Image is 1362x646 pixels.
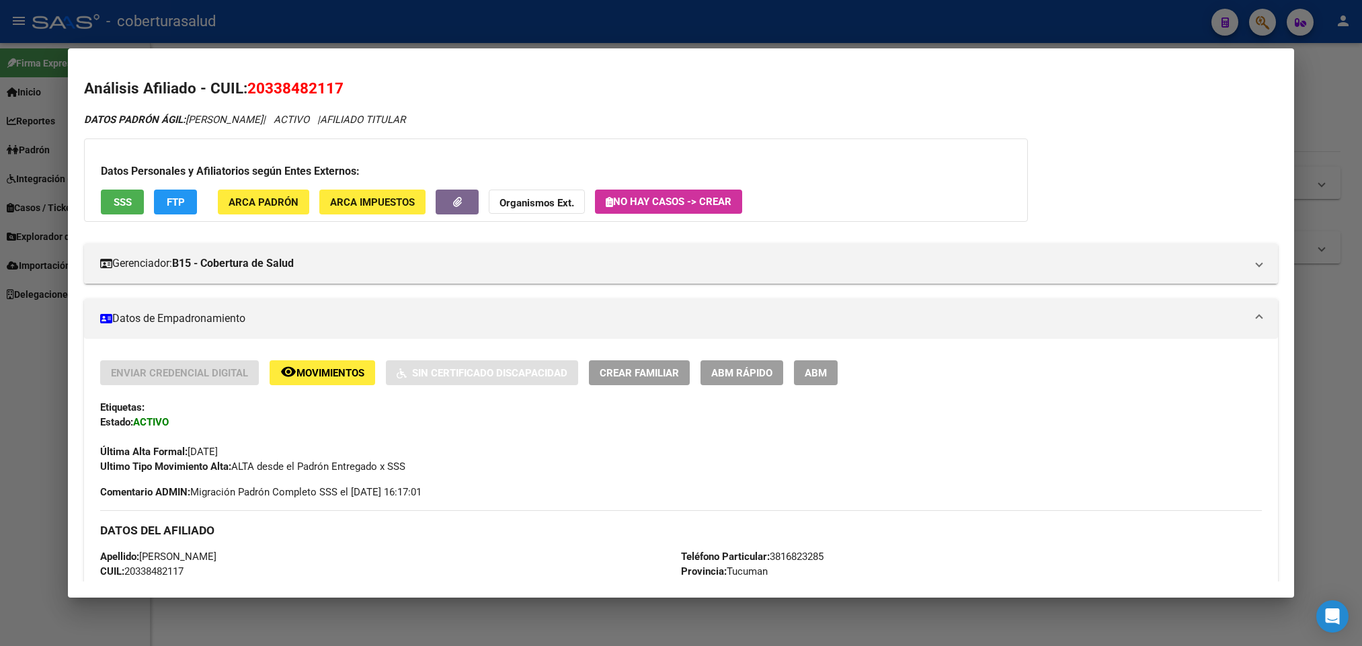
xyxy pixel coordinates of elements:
strong: Documento: [100,580,154,592]
span: No hay casos -> Crear [606,196,731,208]
mat-icon: remove_red_eye [280,364,296,380]
strong: ACTIVO [133,416,169,428]
strong: DATOS PADRÓN ÁGIL: [84,114,186,126]
strong: Estado: [100,416,133,428]
strong: B15 - Cobertura de Salud [172,255,294,272]
strong: Comentario ADMIN: [100,486,190,498]
h3: Datos Personales y Afiliatorios según Entes Externos: [101,163,1011,179]
strong: Teléfono Particular: [681,551,770,563]
mat-expansion-panel-header: Gerenciador:B15 - Cobertura de Salud [84,243,1277,284]
strong: Provincia: [681,565,727,577]
i: | ACTIVO | [84,114,405,126]
strong: CUIL: [100,565,124,577]
button: Organismos Ext. [489,190,585,214]
strong: Organismos Ext. [499,197,574,209]
strong: Apellido: [100,551,139,563]
button: ARCA Impuestos [319,190,426,214]
button: ABM Rápido [700,360,783,385]
span: [PERSON_NAME] [100,551,216,563]
span: Crear Familiar [600,367,679,379]
span: SSS [114,196,132,208]
mat-panel-title: Gerenciador: [100,255,1245,272]
span: 20338482117 [247,79,344,97]
strong: Última Alta Formal: [100,446,188,458]
span: ARCA Padrón [229,196,298,208]
span: Movimientos [296,367,364,379]
button: ABM [794,360,838,385]
strong: Localidad: [681,580,727,592]
button: ARCA Padrón [218,190,309,214]
span: Tucuman [681,565,768,577]
button: No hay casos -> Crear [595,190,742,214]
h3: DATOS DEL AFILIADO [100,523,1261,538]
button: Crear Familiar [589,360,690,385]
span: Migración Padrón Completo SSS el [DATE] 16:17:01 [100,485,422,499]
span: Enviar Credencial Digital [111,367,248,379]
button: FTP [154,190,197,214]
span: Sin Certificado Discapacidad [412,367,567,379]
span: 20338482117 [100,565,184,577]
span: [DATE] [100,446,218,458]
span: ABM Rápido [711,367,772,379]
span: [DATE][PERSON_NAME] DE TUCUM [681,580,887,592]
button: SSS [101,190,144,214]
span: 3816823285 [681,551,824,563]
button: Enviar Credencial Digital [100,360,259,385]
button: Sin Certificado Discapacidad [386,360,578,385]
span: DU - DOCUMENTO UNICO 33848211 [100,580,316,592]
span: FTP [167,196,185,208]
mat-panel-title: Datos de Empadronamiento [100,311,1245,327]
strong: Ultimo Tipo Movimiento Alta: [100,460,231,473]
h2: Análisis Afiliado - CUIL: [84,77,1277,100]
span: AFILIADO TITULAR [320,114,405,126]
span: ABM [805,367,827,379]
span: [PERSON_NAME] [84,114,263,126]
mat-expansion-panel-header: Datos de Empadronamiento [84,298,1277,339]
span: ALTA desde el Padrón Entregado x SSS [100,460,405,473]
div: Open Intercom Messenger [1316,600,1349,633]
button: Movimientos [270,360,375,385]
strong: Etiquetas: [100,401,145,413]
span: ARCA Impuestos [330,196,415,208]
